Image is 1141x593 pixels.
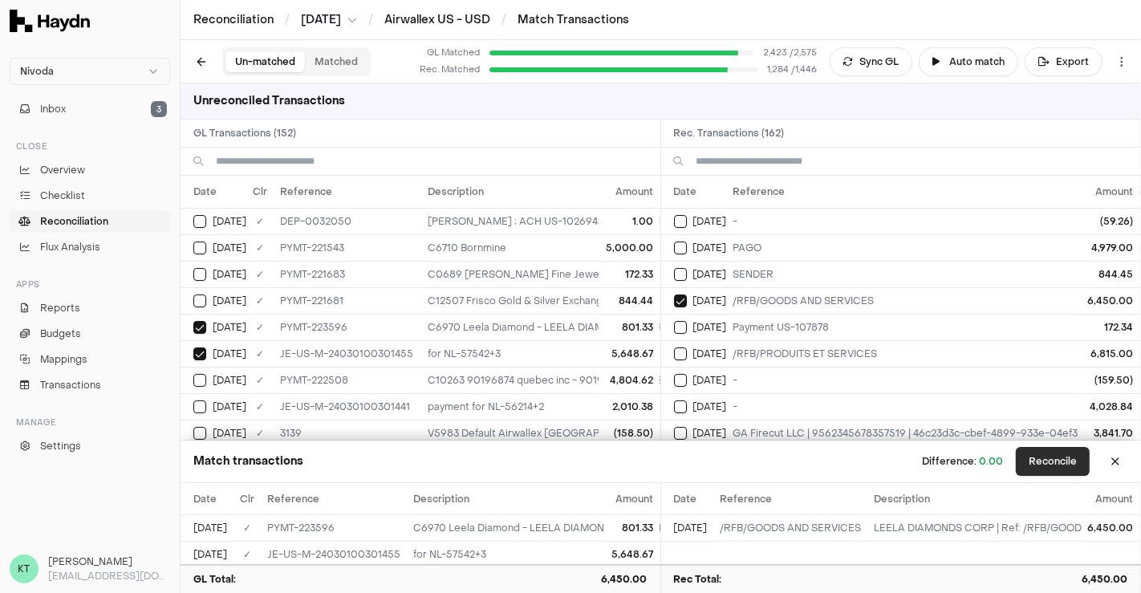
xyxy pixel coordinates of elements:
span: Transactions [40,378,101,392]
span: GL Matched [416,47,480,60]
td: ✓ [246,314,274,340]
td: (159.50) [1078,367,1140,393]
td: 5,000.00 [599,234,660,261]
td: for NL-57542+3 [407,542,926,568]
th: Date [661,483,714,515]
td: /RFB/GOODS AND SERVICES [727,287,1126,314]
span: [DATE] [693,215,727,228]
span: [DATE] [213,215,246,228]
button: Export [1025,47,1102,76]
span: / [282,11,293,27]
span: [DATE] [213,374,246,387]
th: Date [181,483,233,515]
nav: breadcrumb [193,12,629,28]
a: Overview [10,159,170,181]
td: JE-US-M-24030100301455 [261,542,407,568]
span: [DATE] [674,522,708,534]
button: Un-matched [225,51,305,72]
p: [EMAIL_ADDRESS][DOMAIN_NAME] [48,569,170,583]
td: ✓ [246,420,274,446]
span: GL Total: [193,572,236,587]
span: KT [10,554,39,583]
td: (59.26) [1078,208,1140,234]
span: [DATE] [213,321,246,334]
td: ✓ [246,287,274,314]
button: Select reconciliation transaction 47208 [674,347,687,360]
td: - [727,393,1126,420]
button: Select GL transaction 8195820 [193,347,206,360]
td: 172.34 [1078,314,1140,340]
td: PYMT-223596 [274,314,421,340]
td: /RFB/GOODS AND SERVICES [714,515,868,542]
td: PYMT-222508 [274,367,421,393]
span: 2,423 / 2,575 [763,47,817,60]
td: PYMT-221683 [274,261,421,287]
td: 2,010.38 [599,393,660,420]
th: Reference [261,483,407,515]
a: Airwallex US - USD [384,12,490,28]
span: Checklist [40,189,85,203]
td: PAGO [727,234,1126,261]
button: Reconcile [1016,447,1090,476]
button: Select reconciliation transaction 47187 [674,374,687,387]
a: Airwallex US - USD [384,12,490,27]
td: 801.33 [606,515,660,542]
span: Settings [40,439,81,453]
button: Select GL transaction 8196071 [193,268,206,281]
span: [DATE] [693,242,727,254]
td: 6,815.00 [1078,340,1140,367]
button: Sync GL [830,47,912,76]
span: 6,450.00 [602,572,648,587]
a: Settings [10,435,170,457]
button: Select reconciliation transaction 47344 [674,400,687,413]
td: GA Firecut LLC | 9562345678357519 | 46c23d3c-cbef-4899-933e-04ef39d10c7b [727,420,1126,446]
td: SENDER [727,261,1126,287]
th: Amount [599,176,660,208]
a: Flux Analysis [10,236,170,258]
h3: Match transactions [193,453,303,469]
span: Budgets [40,327,81,341]
td: 5,648.67 [606,542,660,568]
td: PYMT-223596 [261,515,407,542]
button: Select reconciliation transaction 47131 [674,268,687,281]
td: - [727,208,1126,234]
span: [DATE] [693,374,727,387]
button: Nivoda [10,58,170,85]
td: PYMT-221543 [274,234,421,261]
span: Inbox [40,102,66,116]
td: ✓ [246,393,274,420]
td: PYMT-221681 [274,287,421,314]
td: 844.44 [599,287,660,314]
a: Transactions [10,374,170,396]
span: Flux Analysis [40,240,100,254]
td: 3139 [274,420,421,446]
img: Haydn Logo [10,10,90,32]
span: [DATE] [213,400,246,413]
th: Description [407,483,926,515]
th: Amount [1082,483,1140,515]
a: Reports [10,297,170,319]
span: Rec Total: [674,572,722,587]
span: [DATE] [213,294,246,307]
td: Payment US-107878 [727,314,1126,340]
th: Amount [606,483,660,515]
span: [DATE] [693,347,727,360]
span: Reports [40,301,80,315]
td: 4,979.00 [1078,234,1140,261]
a: Match Transactions [518,12,629,28]
th: Date [181,176,246,208]
button: Auto match [919,47,1018,76]
td: ✓ [246,234,274,261]
td: (158.50) [599,420,660,446]
td: 1.00 [599,208,660,234]
span: / [498,11,510,27]
button: Select GL transaction 8195815 [193,400,206,413]
div: Difference: [922,454,1003,469]
td: 6,450.00 [1082,515,1140,542]
th: Clr [246,176,274,208]
a: Reconciliation [10,210,170,233]
button: Select reconciliation transaction 47348 [674,427,687,440]
th: Reference [274,176,421,208]
td: ✓ [246,208,274,234]
span: [DATE] [213,268,246,281]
